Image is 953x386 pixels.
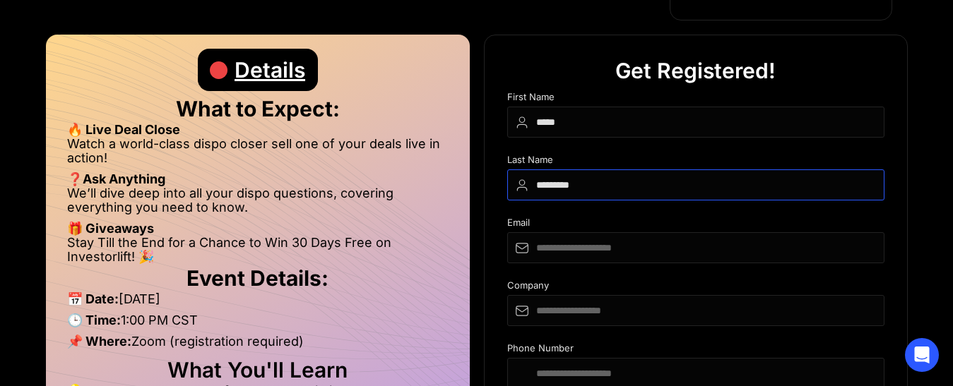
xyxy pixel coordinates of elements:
li: 1:00 PM CST [67,313,449,334]
strong: ❓Ask Anything [67,171,165,186]
div: Get Registered! [615,49,776,92]
div: Email [507,217,884,232]
div: Details [235,49,305,91]
li: Watch a world-class dispo closer sell one of your deals live in action! [67,137,449,172]
div: Open Intercom Messenger [905,338,939,372]
li: Zoom (registration required) [67,334,449,356]
strong: What to Expect: [176,96,340,121]
strong: 🕒 Time: [67,313,121,327]
div: Phone Number [507,343,884,358]
strong: 🔥 Live Deal Close [67,122,180,137]
div: Company [507,280,884,295]
li: We’ll dive deep into all your dispo questions, covering everything you need to know. [67,186,449,222]
strong: 📌 Where: [67,334,131,349]
li: [DATE] [67,292,449,313]
strong: 🎁 Giveaways [67,221,154,236]
div: Last Name [507,155,884,169]
li: Stay Till the End for a Chance to Win 30 Days Free on Investorlift! 🎉 [67,236,449,264]
strong: Event Details: [187,265,328,291]
div: First Name [507,92,884,107]
strong: 📅 Date: [67,291,119,306]
h2: What You'll Learn [67,363,449,377]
